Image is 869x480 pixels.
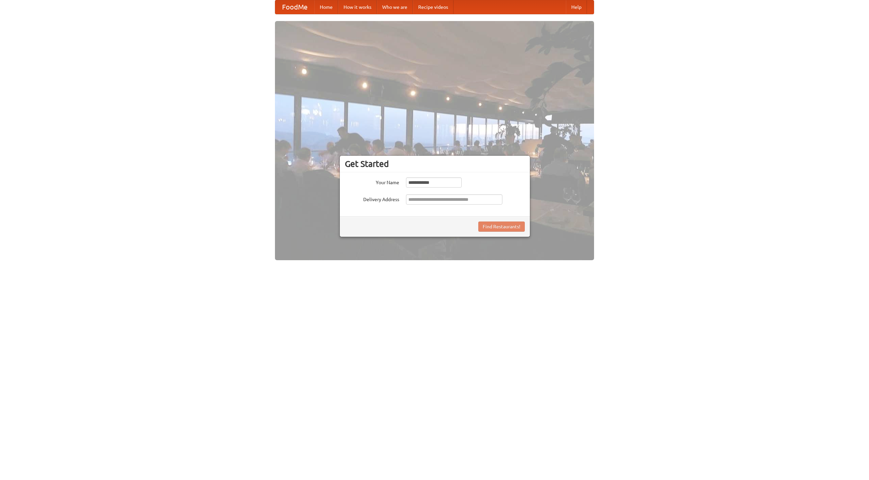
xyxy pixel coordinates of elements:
a: Who we are [377,0,413,14]
a: Help [566,0,587,14]
a: Home [314,0,338,14]
label: Delivery Address [345,194,399,203]
h3: Get Started [345,159,525,169]
a: FoodMe [275,0,314,14]
a: How it works [338,0,377,14]
a: Recipe videos [413,0,454,14]
label: Your Name [345,177,399,186]
button: Find Restaurants! [478,222,525,232]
